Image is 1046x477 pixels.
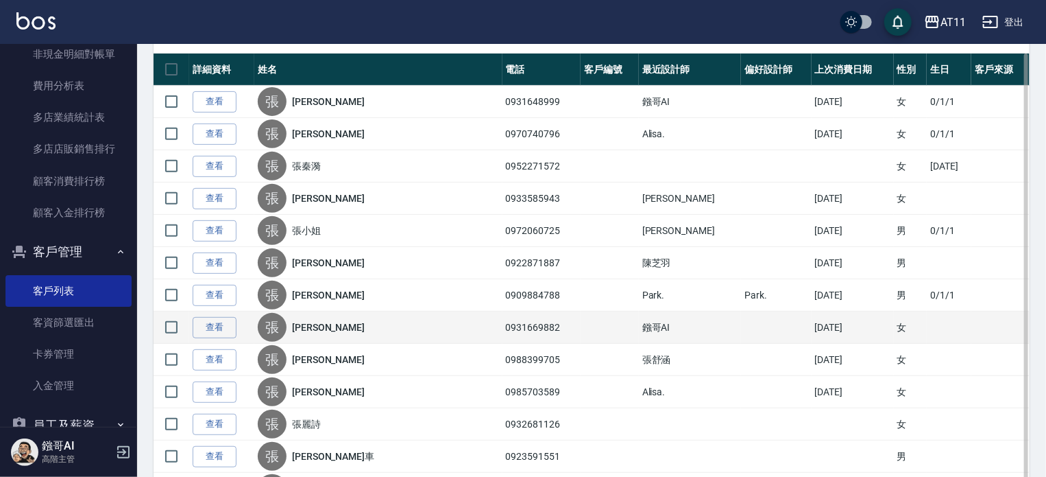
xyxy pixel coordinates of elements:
td: 0/1/1 [927,86,971,118]
td: 0985703589 [502,376,581,408]
td: 男 [894,279,927,312]
td: 男 [894,441,927,473]
td: 男 [894,247,927,279]
h5: 鏹哥AI [42,439,112,453]
div: 張 [258,377,287,406]
td: [PERSON_NAME] [639,183,741,215]
div: 張 [258,345,287,374]
a: 入金管理 [5,370,132,402]
a: 非現金明細對帳單 [5,38,132,70]
td: 鏹哥AI [639,86,741,118]
a: 張小姐 [292,224,321,237]
a: [PERSON_NAME] [292,191,365,205]
div: 張 [258,119,287,148]
button: 員工及薪資 [5,408,132,443]
a: 查看 [193,220,236,242]
a: 查看 [193,91,236,113]
th: 客戶來源 [971,54,1030,86]
div: 張 [258,184,287,213]
a: 查看 [193,253,236,274]
td: 女 [894,312,927,344]
th: 生日 [927,54,971,86]
td: [DATE] [812,312,894,344]
div: 張 [258,216,287,245]
div: 張 [258,248,287,277]
th: 上次消費日期 [812,54,894,86]
th: 性別 [894,54,927,86]
a: 顧客入金排行榜 [5,197,132,229]
div: 張 [258,281,287,310]
a: 查看 [193,317,236,338]
td: [DATE] [812,247,894,279]
td: 鏹哥AI [639,312,741,344]
td: [DATE] [812,344,894,376]
a: 卡券管理 [5,338,132,370]
td: 女 [894,376,927,408]
td: [DATE] [812,376,894,408]
td: 0952271572 [502,150,581,183]
button: 客戶管理 [5,234,132,270]
th: 姓名 [254,54,502,86]
p: 高階主管 [42,453,112,465]
a: 查看 [193,285,236,306]
a: [PERSON_NAME] [292,127,365,141]
td: Park. [741,279,811,312]
th: 客戶編號 [581,54,638,86]
button: AT11 [919,8,971,36]
th: 詳細資料 [189,54,254,86]
a: [PERSON_NAME] [292,256,365,270]
td: 0988399705 [502,344,581,376]
div: 張 [258,152,287,181]
th: 電話 [502,54,581,86]
td: 0923591551 [502,441,581,473]
td: 張舒涵 [639,344,741,376]
td: 0/1/1 [927,215,971,247]
div: AT11 [940,14,966,31]
td: [DATE] [812,183,894,215]
a: [PERSON_NAME] [292,353,365,367]
td: [DATE] [812,86,894,118]
td: [DATE] [927,150,971,183]
a: 顧客消費排行榜 [5,165,132,197]
a: [PERSON_NAME]車 [292,450,374,463]
td: 男 [894,215,927,247]
td: 0/1/1 [927,279,971,312]
th: 最近設計師 [639,54,741,86]
a: [PERSON_NAME] [292,321,365,334]
td: Park. [639,279,741,312]
div: 張 [258,87,287,116]
div: 張 [258,313,287,342]
div: 張 [258,442,287,471]
td: 0972060725 [502,215,581,247]
td: 0970740796 [502,118,581,150]
img: Logo [16,12,56,30]
td: 女 [894,86,927,118]
th: 偏好設計師 [741,54,811,86]
td: 女 [894,408,927,441]
a: 客資篩選匯出 [5,307,132,338]
td: Alisa. [639,118,741,150]
a: 多店業績統計表 [5,102,132,133]
a: 查看 [193,349,236,371]
td: 0/1/1 [927,118,971,150]
a: 查看 [193,414,236,435]
button: save [884,8,912,36]
td: 女 [894,118,927,150]
a: 查看 [193,446,236,467]
a: 查看 [193,382,236,403]
td: 0933585943 [502,183,581,215]
td: 0932681126 [502,408,581,441]
td: 女 [894,344,927,376]
a: 多店店販銷售排行 [5,133,132,165]
a: 張麗詩 [292,417,321,431]
td: 0931648999 [502,86,581,118]
td: 女 [894,183,927,215]
a: [PERSON_NAME] [292,385,365,399]
td: [PERSON_NAME] [639,215,741,247]
td: 0931669882 [502,312,581,344]
a: [PERSON_NAME] [292,288,365,302]
td: Alisa. [639,376,741,408]
img: Person [11,439,38,466]
a: 客戶列表 [5,275,132,307]
button: 登出 [977,10,1030,35]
